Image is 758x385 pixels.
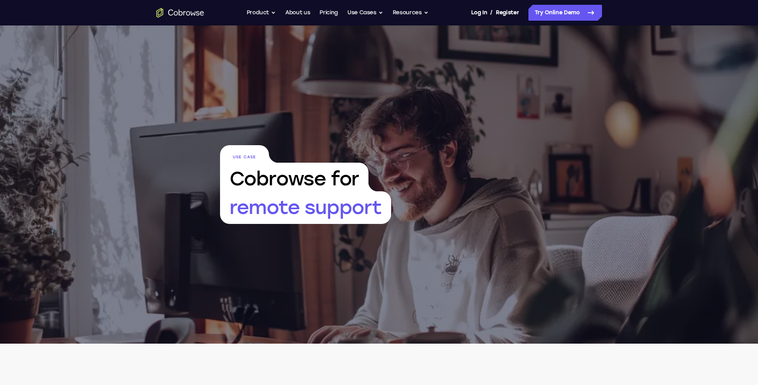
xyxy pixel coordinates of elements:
[220,145,269,163] span: Use Case
[347,5,383,21] button: Use Cases
[220,191,391,224] span: remote support
[490,8,493,17] span: /
[496,5,519,21] a: Register
[320,5,338,21] a: Pricing
[247,5,276,21] button: Product
[393,5,429,21] button: Resources
[471,5,487,21] a: Log In
[220,163,369,191] span: Cobrowse for
[285,5,310,21] a: About us
[156,8,204,17] a: Go to the home page
[528,5,602,21] a: Try Online Demo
